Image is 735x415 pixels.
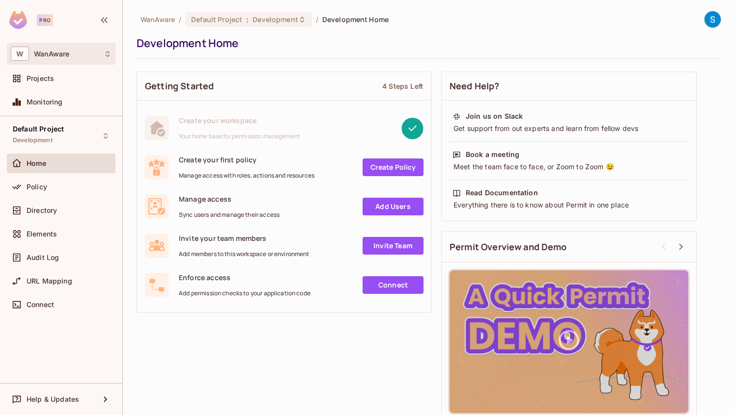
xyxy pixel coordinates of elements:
span: Development Home [322,15,389,24]
span: Development [253,15,298,24]
span: Projects [27,75,54,82]
img: SReyMgAAAABJRU5ErkJggg== [9,11,27,29]
li: / [179,15,181,24]
span: Need Help? [450,80,500,92]
span: Connect [27,301,54,309]
span: Manage access with roles, actions and resources [179,172,314,180]
img: Suparna Pal [705,11,721,27]
div: Everything there is to know about Permit in one place [452,200,685,210]
li: / [316,15,318,24]
span: Help & Updates [27,395,79,403]
span: : [246,16,249,24]
span: Default Project [13,125,64,133]
span: Create your workspace [179,116,300,125]
div: Join us on Slack [466,111,523,121]
span: Development [13,136,53,144]
span: Add members to this workspace or environment [179,250,310,258]
div: Get support from out experts and learn from fellow devs [452,124,685,133]
span: Invite your team members [179,233,310,243]
span: URL Mapping [27,277,72,285]
span: Manage access [179,194,280,204]
span: Workspace: WanAware [34,50,69,58]
div: 4 Steps Left [382,81,423,91]
span: Enforce access [179,273,311,282]
div: Meet the team face to face, or Zoom to Zoom 😉 [452,162,685,172]
span: Policy [27,183,47,191]
span: the active workspace [141,15,175,24]
span: Home [27,159,47,167]
span: Elements [27,230,57,238]
span: Add permission checks to your application code [179,289,311,297]
span: Directory [27,207,57,214]
div: Book a meeting [466,150,519,159]
div: Development Home [137,36,716,51]
div: Read Documentation [466,188,538,198]
a: Connect [363,276,424,294]
span: Sync users and manage their access [179,211,280,219]
a: Create Policy [363,158,424,176]
span: Getting Started [145,80,214,92]
a: Invite Team [363,237,424,255]
span: Monitoring [27,98,63,106]
a: Add Users [363,198,424,215]
span: Permit Overview and Demo [450,241,567,253]
span: Create your first policy [179,155,314,164]
div: Pro [37,14,53,26]
span: Your home base for permission management [179,132,300,140]
span: W [11,47,29,61]
span: Audit Log [27,254,59,261]
span: Default Project [191,15,242,24]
